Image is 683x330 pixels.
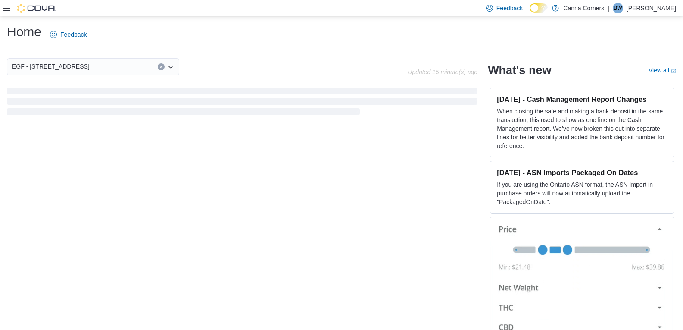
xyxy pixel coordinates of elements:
button: Open list of options [167,63,174,70]
h2: What's new [488,63,551,77]
p: Updated 15 minute(s) ago [408,69,477,75]
span: Loading [7,89,477,117]
div: Brice Wieg [613,3,623,13]
a: View allExternal link [649,67,676,74]
h3: [DATE] - Cash Management Report Changes [497,95,667,104]
span: EGF - [STREET_ADDRESS] [12,61,90,72]
span: BW [614,3,622,13]
p: [PERSON_NAME] [627,3,676,13]
h3: [DATE] - ASN Imports Packaged On Dates [497,168,667,177]
img: Cova [17,4,56,13]
h1: Home [7,23,41,41]
a: Feedback [47,26,90,43]
p: Canna Corners [563,3,604,13]
input: Dark Mode [530,3,548,13]
p: When closing the safe and making a bank deposit in the same transaction, this used to show as one... [497,107,667,150]
p: If you are using the Ontario ASN format, the ASN Import in purchase orders will now automatically... [497,180,667,206]
span: Feedback [60,30,87,39]
svg: External link [671,69,676,74]
button: Clear input [158,63,165,70]
p: | [608,3,609,13]
span: Feedback [496,4,523,13]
